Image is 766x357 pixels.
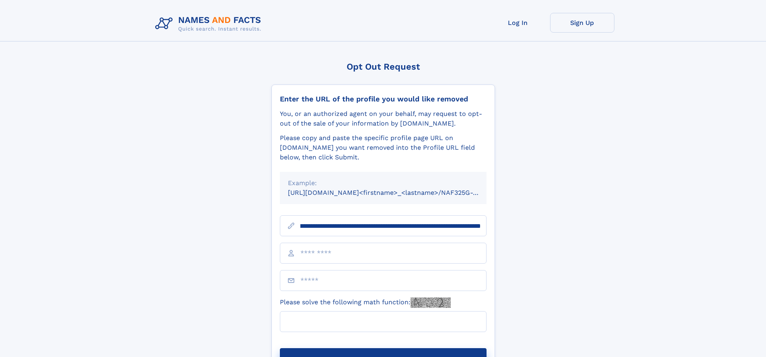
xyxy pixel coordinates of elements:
[152,13,268,35] img: Logo Names and Facts
[288,189,502,196] small: [URL][DOMAIN_NAME]<firstname>_<lastname>/NAF325G-xxxxxxxx
[288,178,478,188] div: Example:
[280,109,487,128] div: You, or an authorized agent on your behalf, may request to opt-out of the sale of your informatio...
[280,297,451,308] label: Please solve the following math function:
[271,62,495,72] div: Opt Out Request
[280,95,487,103] div: Enter the URL of the profile you would like removed
[280,133,487,162] div: Please copy and paste the specific profile page URL on [DOMAIN_NAME] you want removed into the Pr...
[486,13,550,33] a: Log In
[550,13,614,33] a: Sign Up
